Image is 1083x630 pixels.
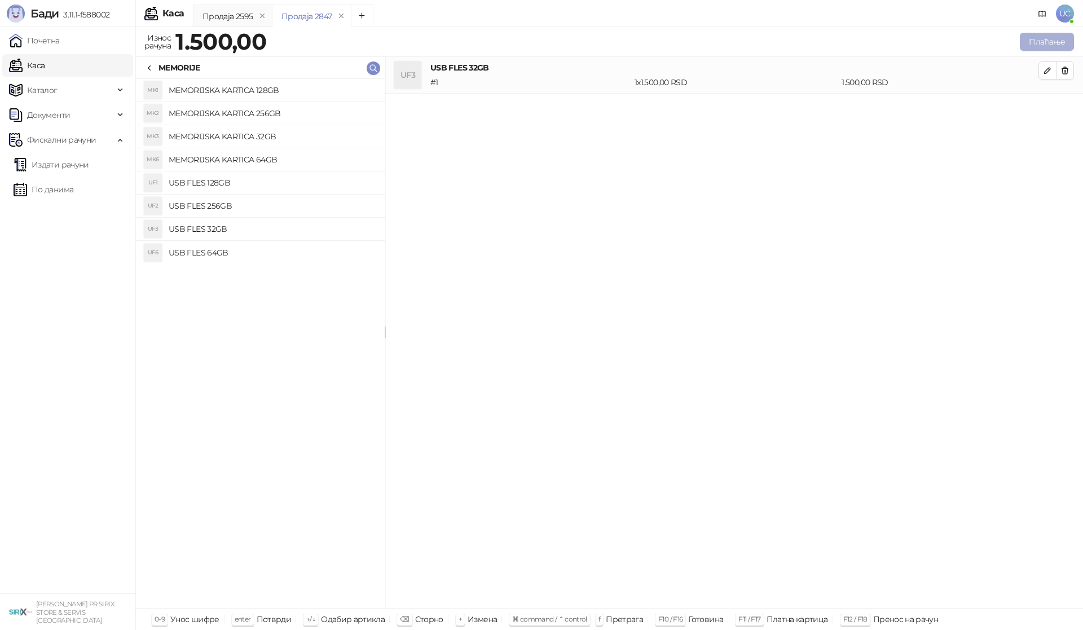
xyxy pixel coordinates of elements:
h4: USB FLES 64GB [169,244,376,262]
span: Каталог [27,79,58,102]
a: Документација [1033,5,1051,23]
div: UF3 [394,61,421,89]
span: ⌫ [400,615,409,623]
span: Фискални рачуни [27,129,96,151]
span: ⌘ command / ⌃ control [512,615,587,623]
div: Претрага [606,612,643,627]
h4: MEMORIJSKA KARTICA 64GB [169,151,376,169]
div: Продаја 2847 [281,10,332,23]
div: Сторно [415,612,443,627]
span: + [459,615,462,623]
span: Документи [27,104,70,126]
span: 0-9 [155,615,165,623]
a: Почетна [9,29,60,52]
div: UF6 [144,244,162,262]
div: 1 x 1.500,00 RSD [632,76,839,89]
a: По данима [14,178,73,201]
div: MK6 [144,151,162,169]
div: UF3 [144,220,162,238]
h4: MEMORIJSKA KARTICA 32GB [169,127,376,146]
button: remove [334,11,349,21]
span: Бади [30,7,59,20]
div: Готовина [688,612,723,627]
div: UF2 [144,197,162,215]
div: Одабир артикла [321,612,385,627]
small: [PERSON_NAME] PR SIRIX STORE & SERVIS [GEOGRAPHIC_DATA] [36,600,115,624]
span: F12 / F18 [843,615,868,623]
img: Logo [7,5,25,23]
button: Плаћање [1020,33,1074,51]
div: Потврди [257,612,292,627]
button: Add tab [351,5,373,27]
a: Каса [9,54,45,77]
h4: MEMORIJSKA KARTICA 128GB [169,81,376,99]
div: 1.500,00 RSD [839,76,1041,89]
div: UF1 [144,174,162,192]
button: remove [255,11,270,21]
h4: USB FLES 256GB [169,197,376,215]
div: Унос шифре [170,612,219,627]
h4: MEMORIJSKA KARTICA 256GB [169,104,376,122]
div: Платна картица [767,612,828,627]
h4: USB FLES 128GB [169,174,376,192]
a: Издати рачуни [14,153,89,176]
div: MEMORIJE [159,61,200,74]
div: MK3 [144,127,162,146]
strong: 1.500,00 [175,28,266,55]
h4: USB FLES 32GB [430,61,1038,74]
span: UĆ [1056,5,1074,23]
span: f [598,615,600,623]
div: grid [136,79,385,608]
span: F10 / F16 [658,615,683,623]
span: 3.11.1-f588002 [59,10,109,20]
img: 64x64-companyLogo-cb9a1907-c9b0-4601-bb5e-5084e694c383.png [9,601,32,623]
div: MK2 [144,104,162,122]
h4: USB FLES 32GB [169,220,376,238]
span: ↑/↓ [306,615,315,623]
span: F11 / F17 [738,615,760,623]
div: Пренос на рачун [873,612,938,627]
div: Каса [162,9,184,18]
div: MK1 [144,81,162,99]
span: enter [235,615,251,623]
div: # 1 [428,76,632,89]
div: Продаја 2595 [202,10,253,23]
div: Износ рачуна [142,30,173,53]
div: Измена [468,612,497,627]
